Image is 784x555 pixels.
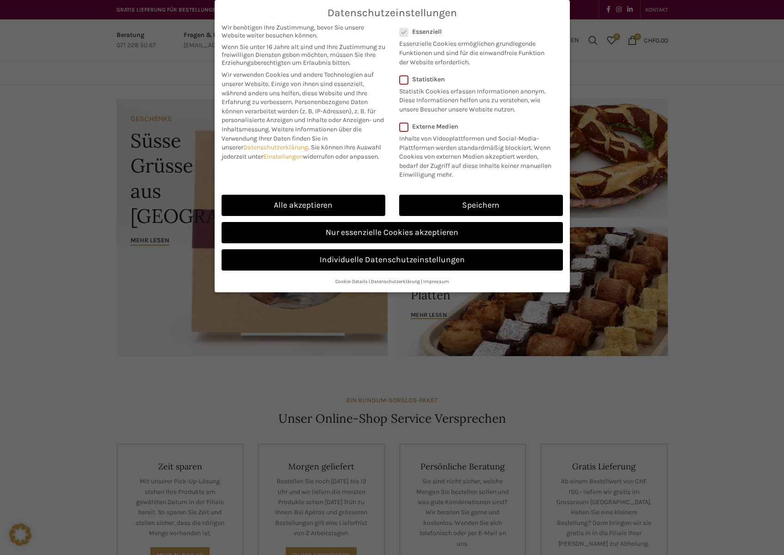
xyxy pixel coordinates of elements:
p: Inhalte von Videoplattformen und Social-Media-Plattformen werden standardmäßig blockiert. Wenn Co... [399,130,557,179]
label: Essenziell [399,28,551,36]
a: Cookie-Details [335,278,368,284]
a: Alle akzeptieren [222,195,385,216]
span: Wir verwenden Cookies und andere Technologien auf unserer Website. Einige von ihnen sind essenzie... [222,71,374,106]
span: Personenbezogene Daten können verarbeitet werden (z. B. IP-Adressen), z. B. für personalisierte A... [222,98,384,133]
a: Datenschutzerklärung [371,278,420,284]
label: Statistiken [399,75,551,83]
span: Sie können Ihre Auswahl jederzeit unter widerrufen oder anpassen. [222,143,381,160]
a: Datenschutzerklärung [243,143,308,151]
a: Einstellungen [263,153,303,160]
a: Impressum [423,278,449,284]
span: Datenschutzeinstellungen [327,7,457,19]
span: Wenn Sie unter 16 Jahre alt sind und Ihre Zustimmung zu freiwilligen Diensten geben möchten, müss... [222,43,385,67]
p: Essenzielle Cookies ermöglichen grundlegende Funktionen und sind für die einwandfreie Funktion de... [399,36,551,67]
span: Wir benötigen Ihre Zustimmung, bevor Sie unsere Website weiter besuchen können. [222,24,385,39]
a: Speichern [399,195,563,216]
p: Statistik Cookies erfassen Informationen anonym. Diese Informationen helfen uns zu verstehen, wie... [399,83,551,114]
label: Externe Medien [399,123,557,130]
span: Weitere Informationen über die Verwendung Ihrer Daten finden Sie in unserer . [222,125,362,151]
a: Individuelle Datenschutzeinstellungen [222,249,563,271]
a: Nur essenzielle Cookies akzeptieren [222,222,563,243]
